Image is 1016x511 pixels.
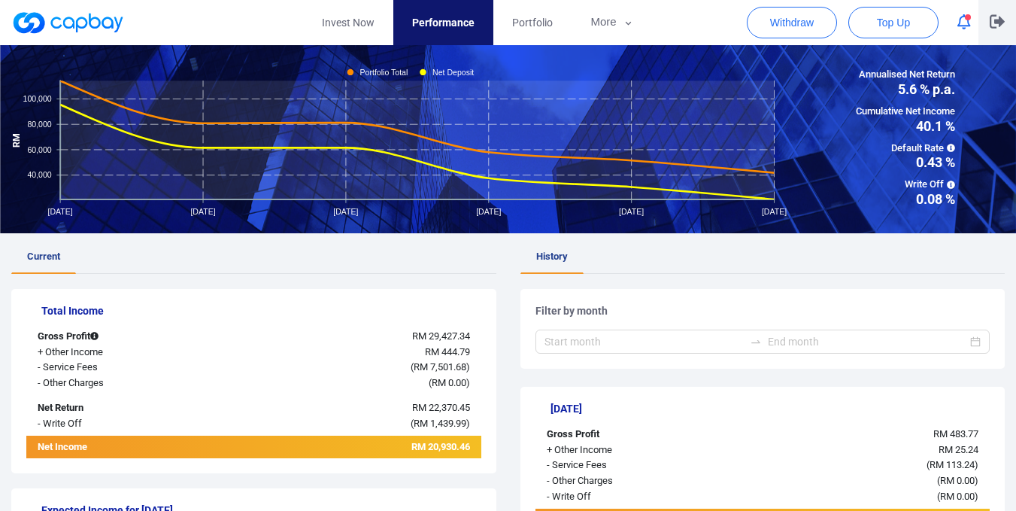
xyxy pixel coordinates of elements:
span: 5.6 % p.a. [856,83,955,96]
span: to [750,336,762,348]
span: RM 483.77 [933,428,978,440]
div: ( ) [724,473,990,489]
div: + Other Income [535,443,725,458]
div: + Other Income [26,345,216,360]
button: Withdraw [747,7,837,38]
div: - Write Off [535,489,725,505]
tspan: [DATE] [48,207,73,216]
span: History [536,251,568,262]
input: End month [768,333,967,350]
div: - Write Off [26,416,216,432]
tspan: 40,000 [27,170,51,179]
tspan: Net Deposit [432,67,474,76]
tspan: RM [11,132,22,147]
div: - Service Fees [535,458,725,473]
div: Net Income [26,440,216,458]
span: RM 7,501.68 [414,361,466,373]
span: RM 113.24 [930,459,975,470]
tspan: 100,000 [23,94,52,103]
span: Top Up [877,15,910,30]
div: Gross Profit [26,329,216,345]
h5: Filter by month [535,304,990,318]
span: RM 29,427.34 [412,330,470,342]
span: Portfolio [512,14,553,31]
span: RM 22,370.45 [412,402,470,413]
span: RM 0.00 [940,475,975,486]
span: RM 25.24 [939,444,978,455]
span: RM 1,439.99 [414,418,466,429]
tspan: [DATE] [476,207,501,216]
span: 0.43 % [856,156,955,169]
span: RM 0.00 [432,377,466,388]
h5: [DATE] [550,402,990,415]
div: ( ) [216,376,481,391]
tspan: 60,000 [27,144,51,154]
tspan: 80,000 [27,119,51,128]
div: ( ) [216,416,481,432]
div: ( ) [216,360,481,376]
span: Annualised Net Return [856,67,955,83]
div: ( ) [724,458,990,473]
tspan: [DATE] [619,207,644,216]
h5: Total Income [41,304,481,318]
span: Default Rate [856,141,955,157]
div: Net Return [26,400,216,416]
span: RM 20,930.46 [411,441,470,452]
tspan: [DATE] [762,207,787,216]
tspan: [DATE] [333,207,358,216]
span: RM 444.79 [425,346,470,357]
span: RM 0.00 [940,491,975,502]
tspan: [DATE] [190,207,215,216]
span: Performance [412,14,475,31]
div: - Service Fees [26,360,216,376]
div: - Other Charges [535,473,725,489]
div: Gross Profit [535,427,725,443]
span: 40.1 % [856,120,955,133]
span: 0.08 % [856,193,955,206]
button: Top Up [848,7,939,38]
div: - Other Charges [26,376,216,391]
span: Cumulative Net Income [856,104,955,120]
tspan: Portfolio Total [360,67,408,76]
span: Current [27,251,60,262]
span: swap-right [750,336,762,348]
input: Start month [544,333,744,350]
div: ( ) [724,489,990,505]
span: Write Off [856,177,955,193]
